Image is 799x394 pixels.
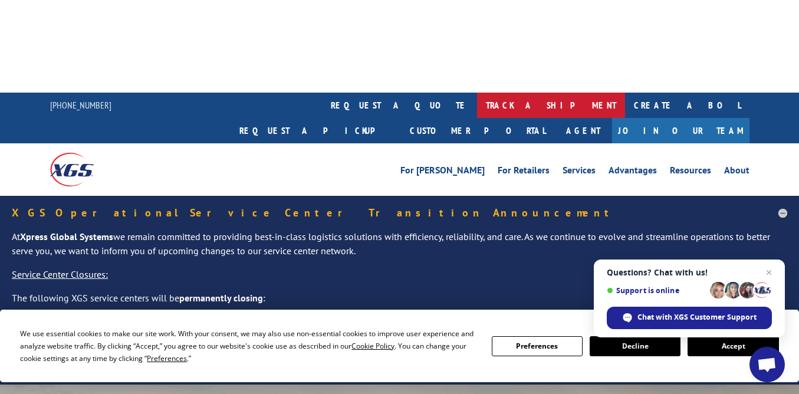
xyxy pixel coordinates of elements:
[590,336,680,356] button: Decline
[688,336,778,356] button: Accept
[492,336,583,356] button: Preferences
[179,292,263,304] strong: permanently closing
[749,347,785,382] a: Open chat
[401,118,554,143] a: Customer Portal
[20,231,113,242] strong: Xpress Global Systems
[554,118,612,143] a: Agent
[322,93,477,118] a: request a quote
[607,286,706,295] span: Support is online
[477,93,625,118] a: track a shipment
[609,166,657,179] a: Advantages
[351,341,394,351] span: Cookie Policy
[12,291,787,315] p: The following XGS service centers will be :
[607,268,772,277] span: Questions? Chat with us!
[612,118,749,143] a: Join Our Team
[12,208,787,218] h5: XGS Operational Service Center Transition Announcement
[400,166,485,179] a: For [PERSON_NAME]
[12,230,787,268] p: At we remain committed to providing best-in-class logistics solutions with efficiency, reliabilit...
[625,93,749,118] a: Create a BOL
[231,118,401,143] a: Request a pickup
[20,327,477,365] div: We use essential cookies to make our site work. With your consent, we may also use non-essential ...
[724,166,749,179] a: About
[147,353,187,363] span: Preferences
[50,99,111,111] a: [PHONE_NUMBER]
[607,307,772,329] span: Chat with XGS Customer Support
[498,166,550,179] a: For Retailers
[637,312,757,323] span: Chat with XGS Customer Support
[670,166,711,179] a: Resources
[563,166,596,179] a: Services
[12,268,108,280] u: Service Center Closures:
